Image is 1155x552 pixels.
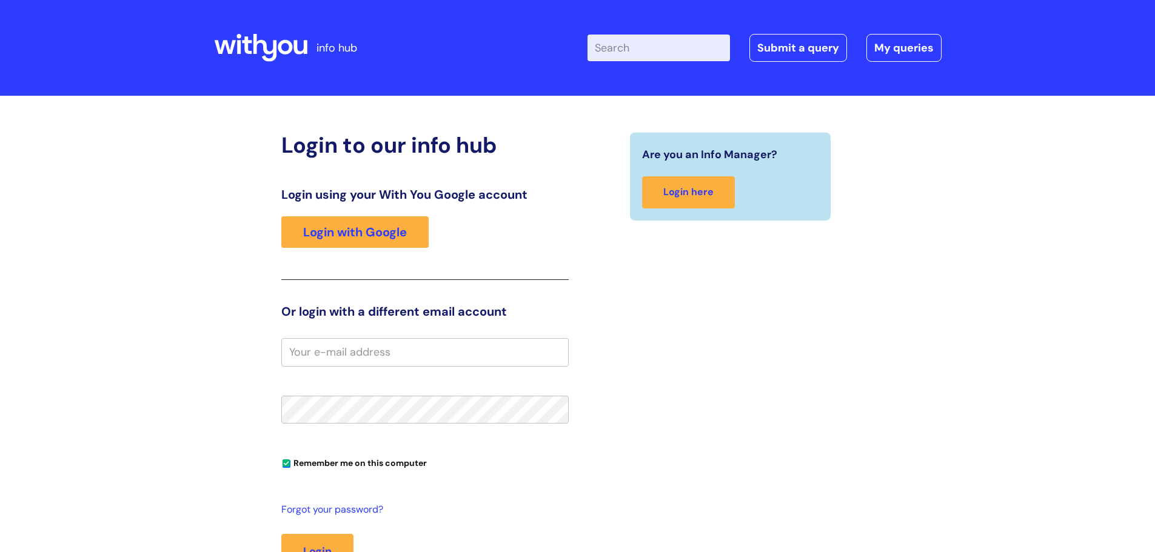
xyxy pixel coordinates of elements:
a: Login here [642,176,735,208]
a: Submit a query [749,34,847,62]
h2: Login to our info hub [281,132,569,158]
input: Your e-mail address [281,338,569,366]
h3: Or login with a different email account [281,304,569,319]
h3: Login using your With You Google account [281,187,569,202]
input: Search [588,35,730,61]
div: You can uncheck this option if you're logging in from a shared device [281,453,569,472]
input: Remember me on this computer [283,460,290,468]
p: info hub [316,38,357,58]
a: Forgot your password? [281,501,563,519]
a: Login with Google [281,216,429,248]
label: Remember me on this computer [281,455,427,468]
span: Are you an Info Manager? [642,145,777,164]
a: My queries [866,34,942,62]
